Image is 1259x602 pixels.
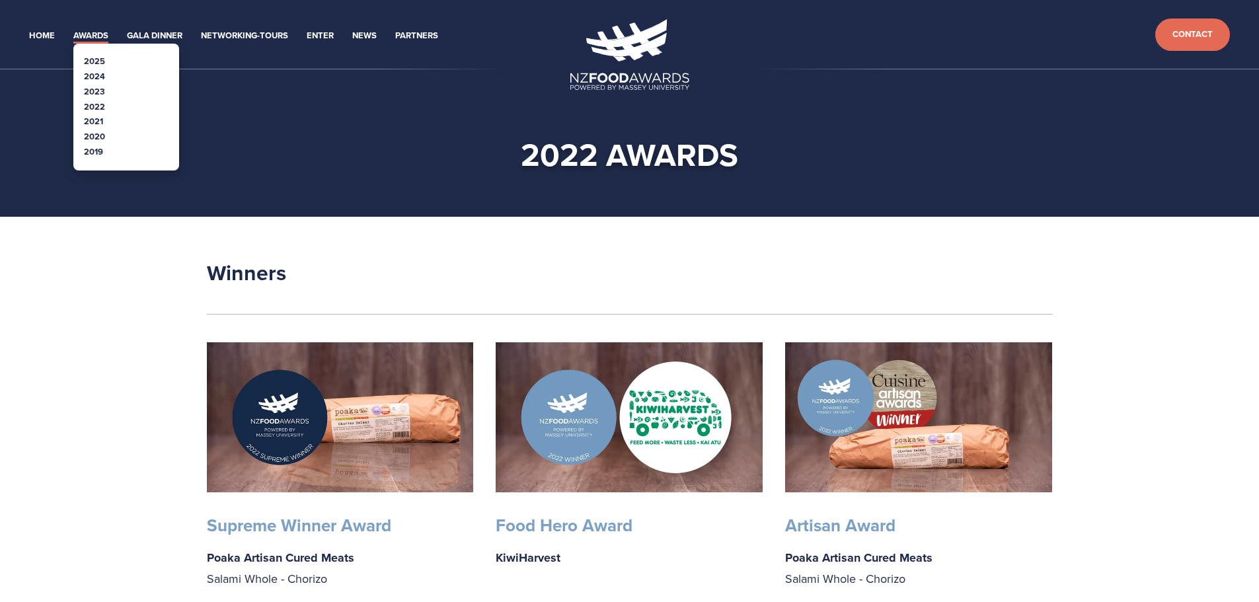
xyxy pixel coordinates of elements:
[84,85,105,98] a: 2023
[84,100,105,113] a: 2022
[84,130,105,143] a: 2020
[201,28,288,44] a: Networking-Tours
[84,115,103,128] a: 2021
[307,28,334,44] a: Enter
[207,547,474,589] p: Salami Whole - Chorizo
[73,28,108,44] a: Awards
[84,145,103,158] a: 2019
[785,549,933,566] strong: Poaka Artisan Cured Meats
[395,28,438,44] a: Partners
[207,513,391,538] strong: Supreme Winner Award
[496,513,632,538] strong: Food Hero Award
[1155,19,1230,51] a: Contact
[352,28,377,44] a: News
[785,547,1052,589] p: Salami Whole - Chorizo
[496,549,560,588] strong: KiwiHarvest
[785,513,896,538] strong: Artisan Award
[207,549,354,566] strong: Poaka Artisan Cured Meats
[84,70,105,83] a: 2024
[29,28,55,44] a: Home
[84,55,105,67] a: 2025
[127,28,182,44] a: Gala Dinner
[207,257,286,288] strong: Winners
[228,135,1032,174] h1: 2022 Awards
